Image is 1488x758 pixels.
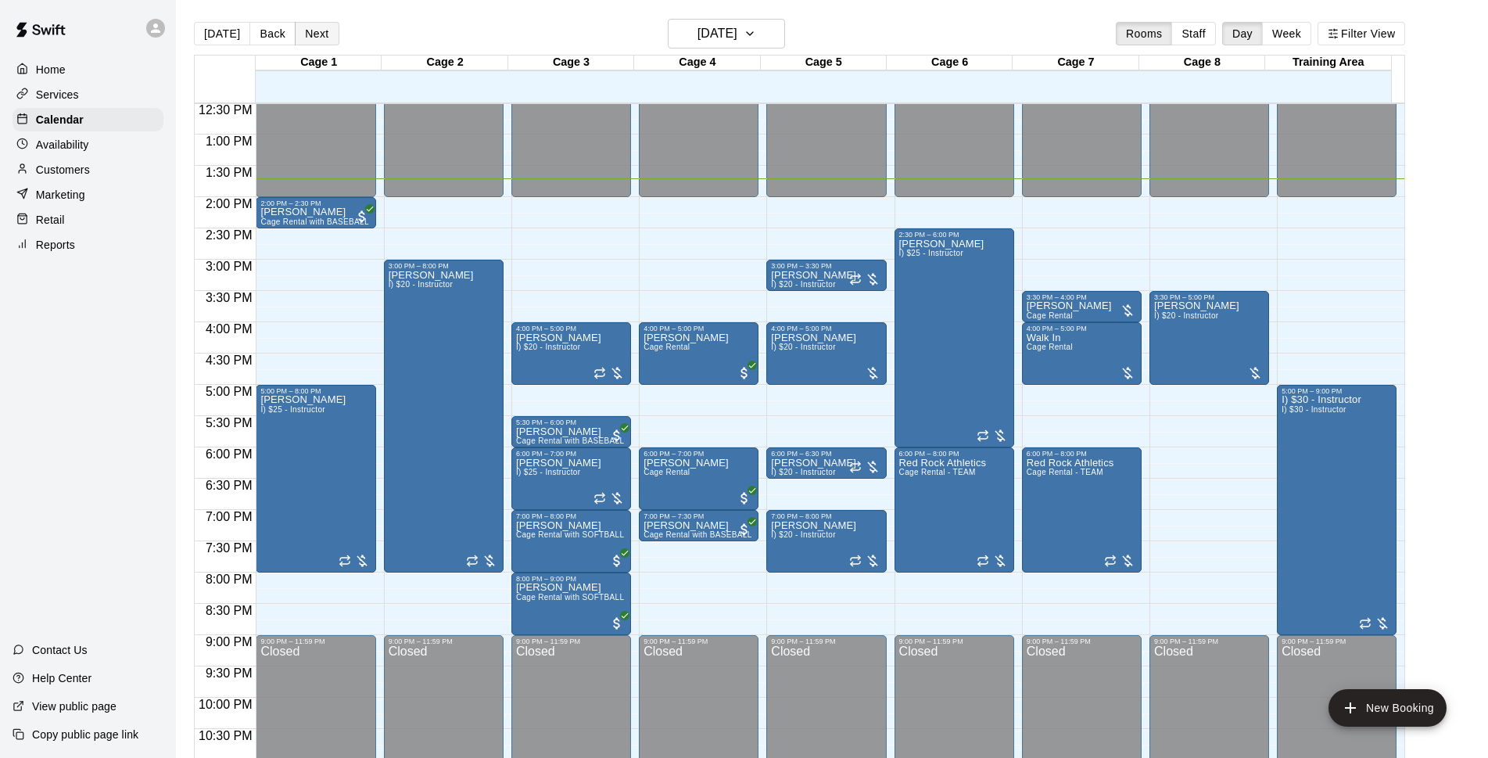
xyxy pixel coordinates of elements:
[609,553,625,569] span: All customers have paid
[202,510,256,523] span: 7:00 PM
[1154,638,1264,645] div: 9:00 PM – 11:59 PM
[260,217,435,226] span: Cage Rental with BASEBALL Pitching Machine
[202,604,256,617] span: 8:30 PM
[194,22,250,45] button: [DATE]
[202,135,256,148] span: 1:00 PM
[516,593,690,602] span: Cage Rental with SOFTBALL Pitching Machine
[36,87,79,102] p: Services
[737,490,752,506] span: All customers have paid
[1171,22,1216,45] button: Staff
[516,343,580,351] span: I) $20 - Instructor
[639,447,758,510] div: 6:00 PM – 7:00 PM: Sebastián Navarro
[1154,293,1264,301] div: 3:30 PM – 5:00 PM
[771,280,835,289] span: I) $20 - Instructor
[895,228,1014,447] div: 2:30 PM – 6:00 PM: I) $25 - Instructor
[1027,293,1137,301] div: 3:30 PM – 4:00 PM
[1318,22,1405,45] button: Filter View
[202,354,256,367] span: 4:30 PM
[593,492,606,505] span: Recurring event
[511,573,631,635] div: 8:00 PM – 9:00 PM: Nick Patterson
[202,385,256,398] span: 5:00 PM
[13,158,163,181] a: Customers
[13,133,163,156] a: Availability
[1013,56,1138,70] div: Cage 7
[195,103,256,117] span: 12:30 PM
[260,405,324,414] span: I) $25 - Instructor
[36,162,90,178] p: Customers
[354,209,370,225] span: All customers have paid
[1027,638,1137,645] div: 9:00 PM – 11:59 PM
[609,428,625,444] span: All customers have paid
[1277,385,1397,635] div: 5:00 PM – 9:00 PM: I) $30 - Instructor
[1328,689,1447,727] button: add
[202,166,256,179] span: 1:30 PM
[771,638,881,645] div: 9:00 PM – 11:59 PM
[13,58,163,81] div: Home
[639,322,758,385] div: 4:00 PM – 5:00 PM: Anna Howard
[977,429,989,442] span: Recurring event
[849,273,862,286] span: Recurring event
[1022,322,1142,385] div: 4:00 PM – 5:00 PM: Cage Rental
[202,666,256,680] span: 9:30 PM
[13,183,163,207] a: Marketing
[1282,638,1392,645] div: 9:00 PM – 11:59 PM
[511,447,631,510] div: 6:00 PM – 7:00 PM: I) $25 - Instructor
[256,385,375,573] div: 5:00 PM – 8:00 PM: I) $25 - Instructor
[609,616,625,631] span: All customers have paid
[1222,22,1263,45] button: Day
[1104,555,1117,567] span: Recurring event
[737,365,752,381] span: All customers have paid
[771,450,881,458] div: 6:00 PM – 6:30 PM
[1027,311,1073,320] span: Cage Rental
[766,260,886,291] div: 3:00 PM – 3:30 PM: I) $20 - Instructor
[202,322,256,336] span: 4:00 PM
[202,541,256,555] span: 7:30 PM
[202,447,256,461] span: 6:00 PM
[202,228,256,242] span: 2:30 PM
[195,729,256,742] span: 10:30 PM
[849,555,862,567] span: Recurring event
[1282,387,1392,395] div: 5:00 PM – 9:00 PM
[639,510,758,541] div: 7:00 PM – 7:30 PM: Jax O'Connor
[260,387,371,395] div: 5:00 PM – 8:00 PM
[36,237,75,253] p: Reports
[899,231,1009,239] div: 2:30 PM – 6:00 PM
[36,62,66,77] p: Home
[256,197,375,228] div: 2:00 PM – 2:30 PM: Ryan Allen
[1027,343,1073,351] span: Cage Rental
[887,56,1013,70] div: Cage 6
[13,233,163,257] div: Reports
[511,510,631,573] div: 7:00 PM – 8:00 PM: Justin Hager
[256,56,382,70] div: Cage 1
[36,112,84,128] p: Calendar
[32,699,117,714] p: View public page
[766,322,886,385] div: 4:00 PM – 5:00 PM: I) $20 - Instructor
[389,262,499,270] div: 3:00 PM – 8:00 PM
[511,322,631,385] div: 4:00 PM – 5:00 PM: I) $20 - Instructor
[1116,22,1172,45] button: Rooms
[737,522,752,537] span: All customers have paid
[13,83,163,106] a: Services
[516,575,626,583] div: 8:00 PM – 9:00 PM
[516,419,626,426] div: 5:30 PM – 6:00 PM
[771,530,835,539] span: I) $20 - Instructor
[766,510,886,573] div: 7:00 PM – 8:00 PM: I) $20 - Instructor
[13,108,163,131] div: Calendar
[466,555,479,567] span: Recurring event
[516,468,580,476] span: I) $25 - Instructor
[260,199,371,207] div: 2:00 PM – 2:30 PM
[1139,56,1265,70] div: Cage 8
[382,56,507,70] div: Cage 2
[202,260,256,273] span: 3:00 PM
[644,512,754,520] div: 7:00 PM – 7:30 PM
[516,638,626,645] div: 9:00 PM – 11:59 PM
[697,23,737,45] h6: [DATE]
[766,447,886,479] div: 6:00 PM – 6:30 PM: I) $20 - Instructor
[593,367,606,379] span: Recurring event
[389,638,499,645] div: 9:00 PM – 11:59 PM
[195,698,256,711] span: 10:00 PM
[202,416,256,429] span: 5:30 PM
